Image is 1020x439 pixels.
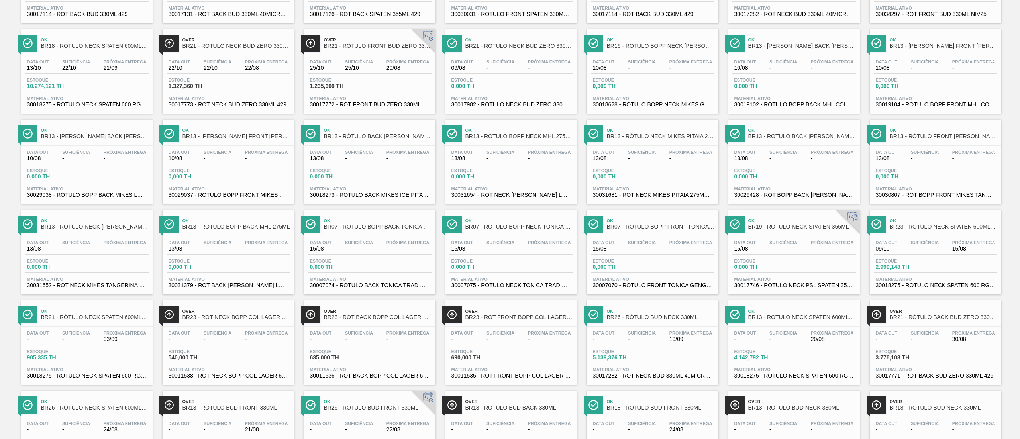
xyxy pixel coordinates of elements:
[27,102,147,108] span: 30018275 - ROTULO NECK SPATEN 600 RGB 36MIC REDONDO
[593,186,712,191] span: Material ativo
[451,96,571,101] span: Material ativo
[593,155,615,161] span: 13/08
[486,246,514,252] span: -
[669,155,712,161] span: -
[748,218,856,223] span: Ok
[890,128,997,133] span: Ok
[62,59,90,64] span: Suficiência
[451,277,571,282] span: Material ativo
[486,240,514,245] span: Suficiência
[871,219,881,229] img: Ícone
[23,219,33,229] img: Ícone
[607,224,714,230] span: BR07 - RÓTULO BOPP FRONT TÔNICA GENGIBRE ZERO 275ML
[104,59,147,64] span: Próxima Entrega
[27,259,83,263] span: Estoque
[439,23,581,114] a: ÍconeOkBR21 - ROTULO NECK BUD ZERO 330ML [GEOGRAPHIC_DATA]Data out09/08Suficiência-Próxima Entreg...
[734,6,854,10] span: Material ativo
[593,65,615,71] span: 10/08
[439,114,581,204] a: ÍconeOkBR13 - ROTULO BOPP NECK MHL 275MLData out13/08Suficiência-Próxima Entrega-Estoque0,000 THM...
[310,6,430,10] span: Material ativo
[27,6,147,10] span: Material ativo
[104,246,147,252] span: -
[41,37,149,42] span: Ok
[593,264,649,270] span: 0,000 TH
[169,65,190,71] span: 22/10
[182,43,290,49] span: BR21 - RÓTULO NECK BUD ZERO 330ML
[324,218,432,223] span: Ok
[310,83,366,89] span: 1.235,600 TH
[876,59,898,64] span: Data out
[748,133,856,139] span: BR13 - RÓTULO BACK MIKES TANGERINA 275ML
[169,155,190,161] span: 10/08
[310,102,430,108] span: 30017772 - ROT FRONT BUD ZERO 330ML 429
[345,155,373,161] span: -
[588,38,598,48] img: Ícone
[722,23,864,114] a: ÍconeOkBR13 - [PERSON_NAME] BACK [PERSON_NAME] [GEOGRAPHIC_DATA] LN 275MLData out10/08Suficiência...
[593,168,649,173] span: Estoque
[911,240,939,245] span: Suficiência
[593,174,649,180] span: 0,000 TH
[104,65,147,71] span: 21/09
[310,246,332,252] span: 15/08
[730,129,740,139] img: Ícone
[204,155,231,161] span: -
[607,37,714,42] span: Ok
[734,11,854,17] span: 30017282 - ROT NECK BUD 330ML 40MICRAS 429
[769,155,797,161] span: -
[27,78,83,82] span: Estoque
[62,65,90,71] span: 22/10
[669,246,712,252] span: -
[204,65,231,71] span: 22/10
[911,246,939,252] span: -
[451,240,473,245] span: Data out
[588,129,598,139] img: Ícone
[169,11,288,17] span: 30017131 - ROT BACK BUD 330ML 40MICRAS 429
[864,204,1005,294] a: ÍconeOkBR23 - RÓTULO NECK SPATEN 600ML RGBData out09/10Suficiência-Próxima Entrega15/08Estoque2.9...
[169,96,288,101] span: Material ativo
[451,59,473,64] span: Data out
[876,78,932,82] span: Estoque
[769,65,797,71] span: -
[386,240,430,245] span: Próxima Entrega
[876,174,932,180] span: 0,000 TH
[734,264,790,270] span: 0,000 TH
[169,192,288,198] span: 30029037 - ROTULO BOPP FRONT MIKES LM 275ML ANDINA
[911,59,939,64] span: Suficiência
[952,246,995,252] span: 15/08
[23,129,33,139] img: Ícone
[345,240,373,245] span: Suficiência
[245,59,288,64] span: Próxima Entrega
[157,23,298,114] a: ÍconeOverBR21 - RÓTULO NECK BUD ZERO 330MLData out22/10Suficiência22/10Próxima Entrega22/08Estoqu...
[669,240,712,245] span: Próxima Entrega
[157,204,298,294] a: ÍconeOkBR13 - ROTULO BOPP BACK MHL 275MLData out13/08Suficiência-Próxima Entrega-Estoque0,000 THM...
[734,240,756,245] span: Data out
[769,246,797,252] span: -
[245,155,288,161] span: -
[628,150,656,155] span: Suficiência
[306,129,316,139] img: Ícone
[593,102,712,108] span: 30018628 - ROTULO BOPP NECK MIKES GUARANA 275ML
[876,168,932,173] span: Estoque
[204,246,231,252] span: -
[41,218,149,223] span: Ok
[722,204,864,294] a: ÍconeOkBR19 - RÓTULO NECK SPATEN 355MLData out15/08Suficiência-Próxima Entrega-Estoque0,000 THMat...
[734,83,790,89] span: 0,000 TH
[310,186,430,191] span: Material ativo
[182,224,290,230] span: BR13 - ROTULO BOPP BACK MHL 275ML
[27,150,49,155] span: Data out
[169,174,224,180] span: 0,000 TH
[310,155,332,161] span: 13/08
[952,59,995,64] span: Próxima Entrega
[734,96,854,101] span: Material ativo
[298,114,439,204] a: ÍconeOkBR13 - RÓTULO BACK [PERSON_NAME] 275MLData out13/08Suficiência-Próxima Entrega-Estoque0,00...
[451,168,507,173] span: Estoque
[811,65,854,71] span: -
[15,23,157,114] a: ÍconeOkBR18 - RÓTULO NECK SPATEN 600ML RGBData out13/10Suficiência22/10Próxima Entrega21/09Estoqu...
[451,102,571,108] span: 30017982 - ROTULO NECK BUD ZERO 330ML CHILE
[581,114,722,204] a: ÍconeOkBR13 - RÓTULO NECK MIKES PITAIA 275MLData out13/08Suficiência-Próxima Entrega-Estoque0,000...
[451,78,507,82] span: Estoque
[169,186,288,191] span: Material ativo
[27,264,83,270] span: 0,000 TH
[27,168,83,173] span: Estoque
[581,204,722,294] a: ÍconeOkBR07 - RÓTULO BOPP FRONT TÔNICA GENGIBRE ZERO 275MLData out15/08Suficiência-Próxima Entreg...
